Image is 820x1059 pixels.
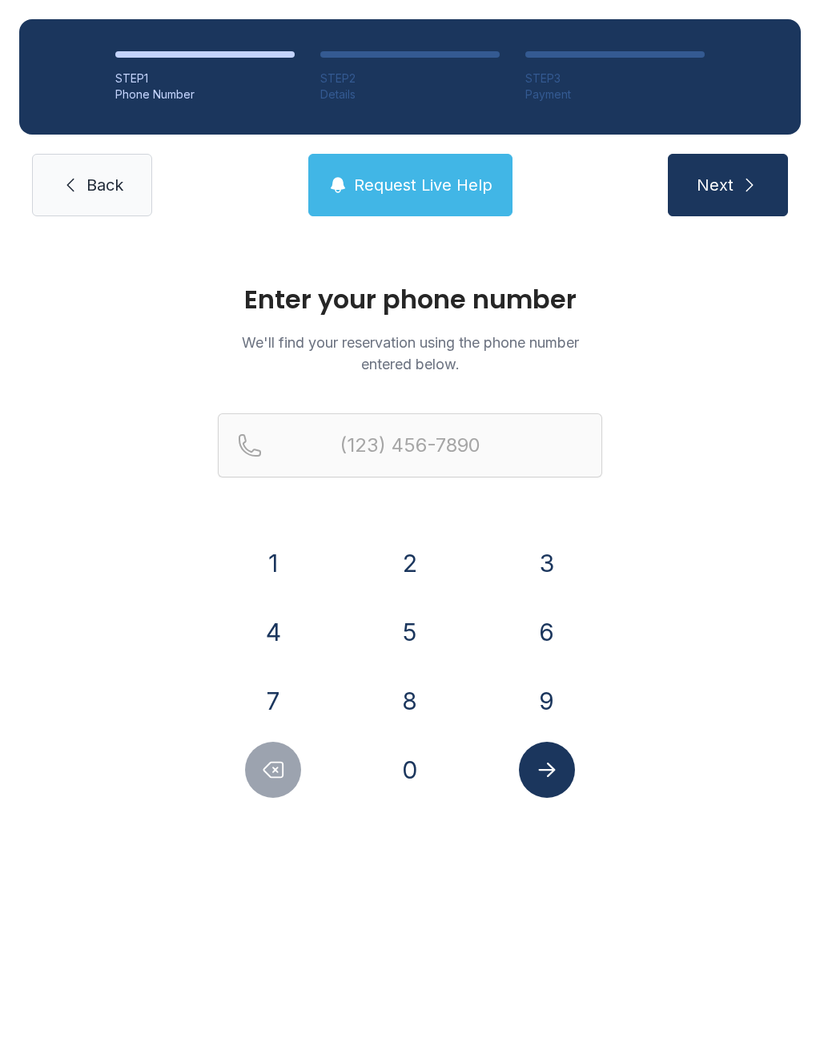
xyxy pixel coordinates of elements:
[245,673,301,729] button: 7
[245,535,301,591] button: 1
[519,535,575,591] button: 3
[382,535,438,591] button: 2
[519,673,575,729] button: 9
[382,673,438,729] button: 8
[86,174,123,196] span: Back
[115,70,295,87] div: STEP 1
[320,87,500,103] div: Details
[245,742,301,798] button: Delete number
[382,742,438,798] button: 0
[218,287,602,312] h1: Enter your phone number
[697,174,734,196] span: Next
[519,604,575,660] button: 6
[320,70,500,87] div: STEP 2
[525,70,705,87] div: STEP 3
[245,604,301,660] button: 4
[382,604,438,660] button: 5
[115,87,295,103] div: Phone Number
[354,174,492,196] span: Request Live Help
[218,332,602,375] p: We'll find your reservation using the phone number entered below.
[519,742,575,798] button: Submit lookup form
[525,87,705,103] div: Payment
[218,413,602,477] input: Reservation phone number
